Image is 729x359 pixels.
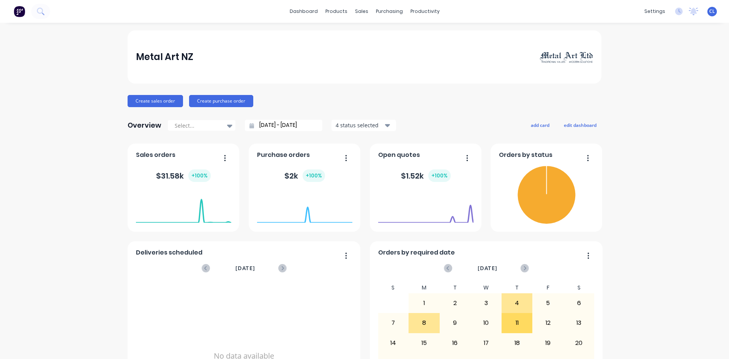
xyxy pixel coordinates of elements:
div: 3 [471,294,501,313]
div: productivity [407,6,443,17]
span: CL [709,8,715,15]
div: W [470,282,502,293]
div: S [563,282,595,293]
div: 4 status selected [336,121,383,129]
button: Create sales order [128,95,183,107]
div: F [532,282,563,293]
div: 19 [533,334,563,353]
div: 10 [471,313,501,332]
div: + 100 % [303,169,325,182]
div: 15 [409,334,439,353]
span: Purchase orders [257,150,310,160]
div: $ 31.58k [156,169,211,182]
span: Orders by required date [378,248,455,257]
div: T [440,282,471,293]
div: 11 [502,313,532,332]
button: Create purchase order [189,95,253,107]
div: + 100 % [428,169,451,182]
div: T [502,282,533,293]
div: Overview [128,118,161,133]
div: + 100 % [188,169,211,182]
div: 9 [440,313,470,332]
div: 18 [502,334,532,353]
button: 4 status selected [331,120,396,131]
div: 5 [533,294,563,313]
div: 1 [409,294,439,313]
div: 13 [564,313,594,332]
div: products [322,6,351,17]
span: Open quotes [378,150,420,160]
div: settings [641,6,669,17]
div: $ 2k [284,169,325,182]
div: purchasing [372,6,407,17]
div: 12 [533,313,563,332]
div: 17 [471,334,501,353]
div: 2 [440,294,470,313]
div: M [409,282,440,293]
img: Metal Art NZ [540,51,593,63]
img: Factory [14,6,25,17]
div: 20 [564,334,594,353]
div: 7 [378,313,409,332]
span: Orders by status [499,150,552,160]
button: add card [526,120,554,130]
a: dashboard [286,6,322,17]
div: $ 1.52k [401,169,451,182]
button: edit dashboard [559,120,601,130]
div: 8 [409,313,439,332]
div: S [378,282,409,293]
span: Sales orders [136,150,175,160]
div: sales [351,6,372,17]
span: [DATE] [235,264,255,272]
div: 14 [378,334,409,353]
span: [DATE] [478,264,497,272]
div: 6 [564,294,594,313]
div: 4 [502,294,532,313]
div: Metal Art NZ [136,49,193,65]
div: 16 [440,334,470,353]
